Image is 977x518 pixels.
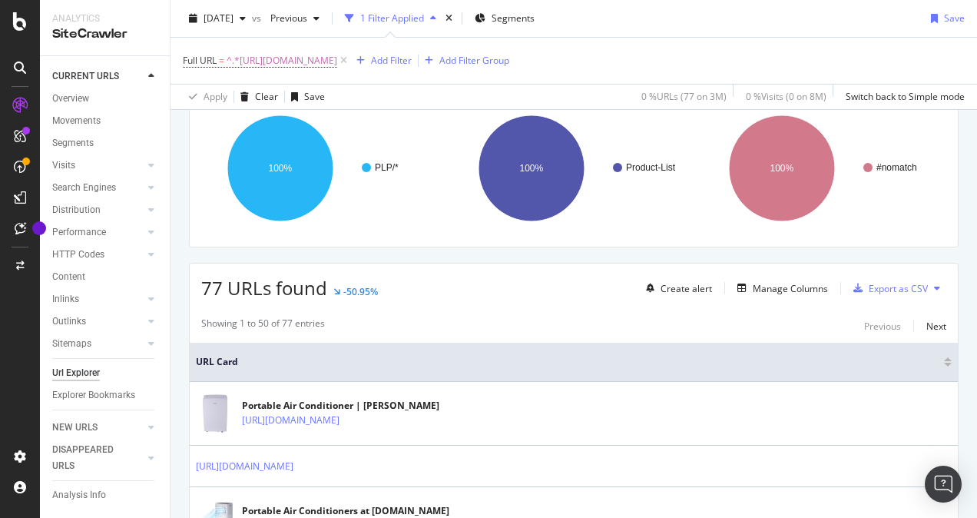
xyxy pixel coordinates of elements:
a: Explorer Bookmarks [52,387,159,403]
div: Export as CSV [869,282,928,295]
div: NEW URLS [52,420,98,436]
a: HTTP Codes [52,247,144,263]
span: URL Card [196,355,940,369]
span: Segments [492,12,535,25]
div: 1 Filter Applied [360,12,424,25]
div: DISAPPEARED URLS [52,442,130,474]
svg: A chart. [703,101,942,235]
a: Performance [52,224,144,241]
svg: A chart. [201,101,441,235]
a: [URL][DOMAIN_NAME] [242,413,339,428]
div: Tooltip anchor [32,221,46,235]
div: Visits [52,158,75,174]
a: Sitemaps [52,336,144,352]
div: Next [926,320,946,333]
a: Url Explorer [52,365,159,381]
button: 1 Filter Applied [339,6,442,31]
div: Add Filter Group [439,54,509,67]
a: Segments [52,135,159,151]
text: 100% [519,163,543,174]
a: Inlinks [52,291,144,307]
a: [URL][DOMAIN_NAME] [196,459,293,474]
div: 0 % URLs ( 77 on 3M ) [641,90,727,103]
div: Create alert [661,282,712,295]
button: Export as CSV [847,276,928,301]
button: Next [926,317,946,335]
div: Performance [52,224,106,241]
div: Movements [52,113,101,129]
a: NEW URLS [52,420,144,436]
div: Sitemaps [52,336,91,352]
div: Manage Columns [753,282,828,295]
text: 100% [269,163,293,174]
div: Portable Air Conditioners at [DOMAIN_NAME] [242,504,449,518]
svg: A chart. [452,101,692,235]
button: Clear [234,85,278,109]
div: Distribution [52,202,101,218]
div: Analysis Info [52,487,106,503]
div: Analytics [52,12,157,25]
div: Explorer Bookmarks [52,387,135,403]
div: CURRENT URLS [52,68,119,85]
div: Switch back to Simple mode [846,90,965,103]
span: vs [252,12,264,25]
div: Showing 1 to 50 of 77 entries [201,317,325,335]
button: Save [925,6,965,31]
div: Clear [255,90,278,103]
text: 100% [770,163,794,174]
span: ^.*[URL][DOMAIN_NAME] [227,50,337,71]
button: Previous [864,317,901,335]
div: Search Engines [52,180,116,196]
button: Previous [264,6,326,31]
div: Inlinks [52,291,79,307]
button: Manage Columns [731,279,828,297]
div: -50.95% [343,285,378,298]
span: Previous [264,12,307,25]
div: Save [304,90,325,103]
a: Visits [52,158,144,174]
button: Switch back to Simple mode [840,85,965,109]
div: Apply [204,90,227,103]
button: Apply [183,85,227,109]
button: Create alert [640,276,712,301]
a: DISAPPEARED URLS [52,442,144,474]
a: Overview [52,91,159,107]
div: Content [52,269,85,285]
div: Url Explorer [52,365,100,381]
div: Portable Air Conditioner | [PERSON_NAME] [242,399,439,413]
button: Add Filter Group [419,51,509,70]
span: Full URL [183,54,217,67]
text: PLP/* [375,162,399,173]
button: [DATE] [183,6,252,31]
a: Content [52,269,159,285]
span: 2025 Aug. 9th [204,12,233,25]
div: Previous [864,320,901,333]
div: SiteCrawler [52,25,157,43]
div: times [442,11,455,26]
div: 0 % Visits ( 0 on 8M ) [746,90,826,103]
span: 77 URLs found [201,275,327,301]
div: Open Intercom Messenger [925,466,962,503]
a: Movements [52,113,159,129]
button: Segments [469,6,541,31]
text: #nomatch [876,162,917,173]
div: Add Filter [371,54,412,67]
div: Outlinks [52,314,86,330]
span: = [219,54,224,67]
a: CURRENT URLS [52,68,144,85]
div: Segments [52,135,94,151]
a: Distribution [52,202,144,218]
img: main image [196,394,234,433]
a: Search Engines [52,180,144,196]
a: Analysis Info [52,487,159,503]
a: Outlinks [52,314,144,330]
button: Add Filter [350,51,412,70]
div: Overview [52,91,89,107]
div: Save [944,12,965,25]
div: HTTP Codes [52,247,104,263]
button: Save [285,85,325,109]
text: Product-List [626,162,676,173]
